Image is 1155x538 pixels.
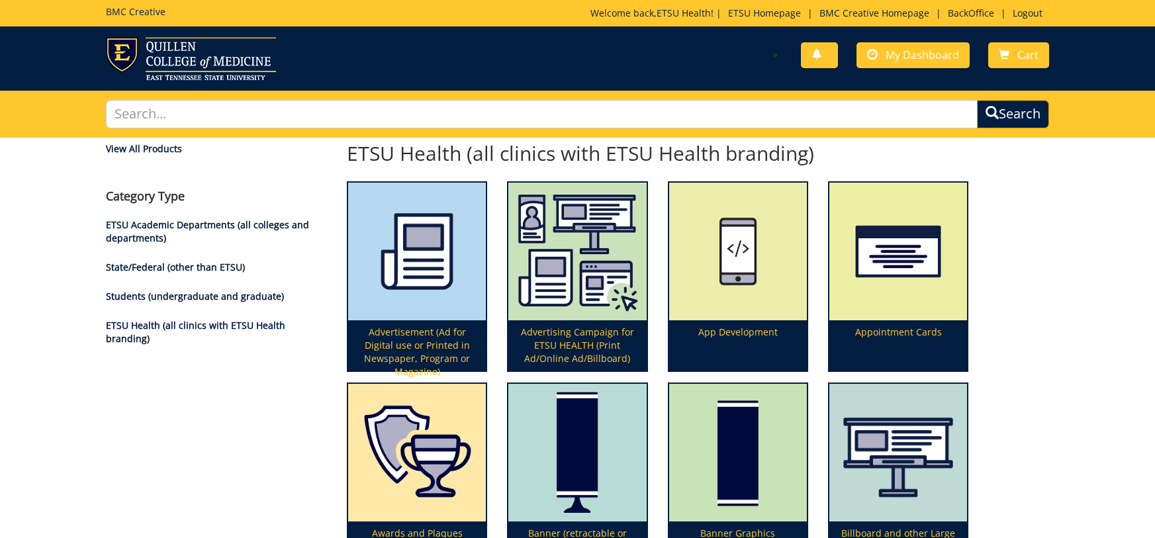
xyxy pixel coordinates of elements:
[813,7,936,19] a: BMC Creative Homepage
[669,183,807,320] img: app%20development%20icon-655684178ce609.47323231.png
[348,320,486,371] p: Advertisement (Ad for Digital use or Printed in Newspaper, Program or Magazine)
[106,142,327,156] a: View All Products
[508,320,646,371] p: Advertising Campaign for ETSU HEALTH (Print Ad/Online Ad/Billboard)
[829,320,967,371] p: Appointment Cards
[106,190,327,203] h4: Category Type
[669,384,807,521] img: graphics-only-banner-5949222f1cdc31.93524894.png
[348,183,486,320] img: printmedia-5fff40aebc8a36.86223841.png
[1006,7,1049,19] a: Logout
[988,42,1049,68] a: Cart
[348,183,486,371] a: Advertisement (Ad for Digital use or Printed in Newspaper, Program or Magazine)
[508,183,646,320] img: etsu%20health%20marketing%20campaign%20image-6075f5506d2aa2.29536275.png
[347,142,968,164] h2: ETSU Health (all clinics with ETSU Health branding)
[829,183,967,320] img: appointment%20cards-6556843a9f7d00.21763534.png
[829,384,967,521] img: canvas-5fff48368f7674.25692951.png
[106,261,245,273] a: State/Federal (other than ETSU)
[106,37,276,80] img: ETSU logo
[856,42,970,68] a: My Dashboard
[977,100,1049,128] button: Search
[348,384,486,521] img: plaques-5a7339fccbae09.63825868.png
[106,319,285,345] a: ETSU Health (all clinics with ETSU Health branding)
[941,7,1001,19] a: BackOffice
[508,384,646,521] img: retractable-banner-59492b401f5aa8.64163094.png
[106,218,309,244] a: ETSU Academic Departments (all colleges and departments)
[508,183,646,371] a: Advertising Campaign for ETSU HEALTH (Print Ad/Online Ad/Billboard)
[669,320,807,371] p: App Development
[106,100,977,128] input: Search...
[106,290,284,302] a: Students (undergraduate and graduate)
[886,48,959,62] span: My Dashboard
[721,7,808,19] a: ETSU Homepage
[1017,48,1039,62] span: Cart
[657,7,711,19] a: ETSU Health
[590,7,1049,20] p: Welcome back, ! | | | |
[106,7,165,17] h5: BMC Creative
[829,183,967,371] a: Appointment Cards
[669,183,807,371] a: App Development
